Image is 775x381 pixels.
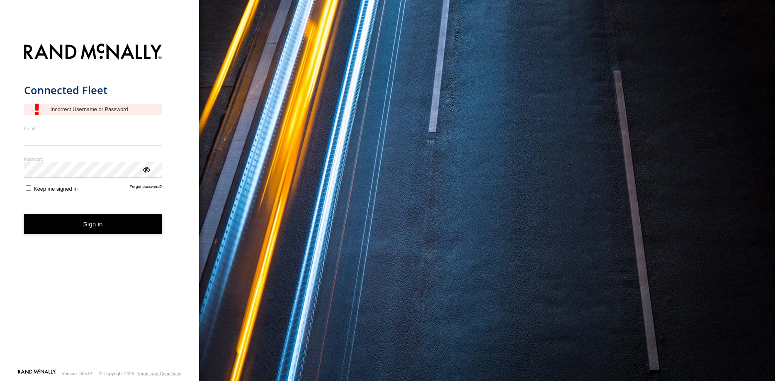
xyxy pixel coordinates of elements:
[130,184,162,192] a: Forgot password?
[24,156,162,162] label: Password
[24,42,162,63] img: Rand McNally
[18,369,56,378] a: Visit our Website
[34,186,78,192] span: Keep me signed in
[26,185,31,191] input: Keep me signed in
[24,39,175,369] form: main
[137,371,181,376] a: Terms and Conditions
[24,83,162,97] h1: Connected Fleet
[24,214,162,234] button: Sign in
[99,371,181,376] div: © Copyright 2025 -
[62,371,93,376] div: Version: 305.01
[142,165,150,173] div: ViewPassword
[24,125,162,131] label: Email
